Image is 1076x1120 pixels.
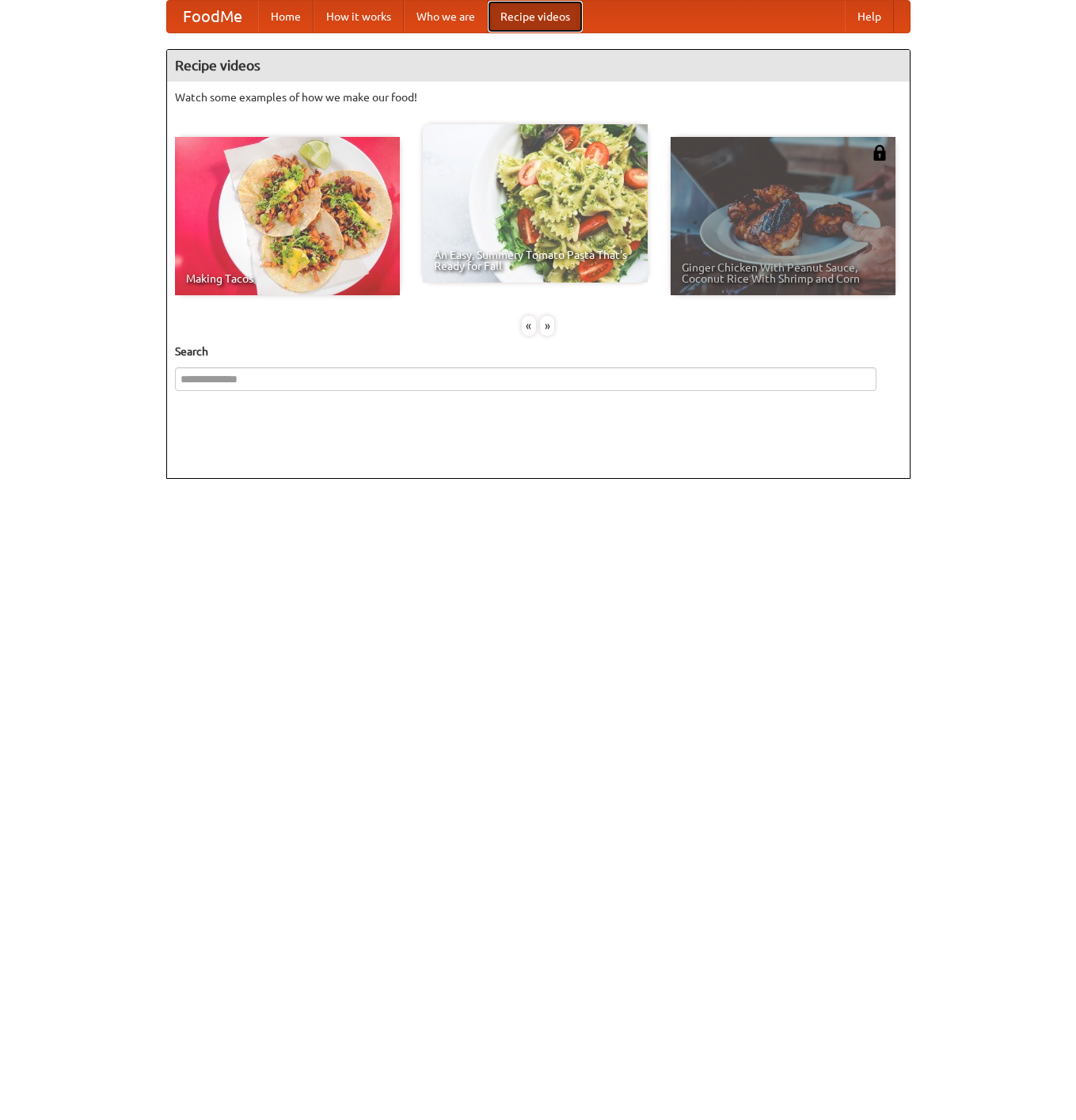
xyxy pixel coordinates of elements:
span: Making Tacos [186,273,389,284]
a: Who we are [404,1,488,32]
div: « [522,316,536,336]
a: Making Tacos [175,137,400,295]
a: How it works [314,1,404,32]
h5: Search [175,344,902,359]
a: Help [845,1,894,32]
h4: Recipe videos [167,50,910,82]
a: Recipe videos [488,1,583,32]
img: 483408.png [872,145,888,161]
a: FoodMe [167,1,258,32]
span: An Easy, Summery Tomato Pasta That's Ready for Fall [434,249,637,271]
div: » [540,316,554,336]
a: Home [258,1,314,32]
p: Watch some examples of how we make our food! [175,89,902,105]
a: An Easy, Summery Tomato Pasta That's Ready for Fall [423,124,648,283]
